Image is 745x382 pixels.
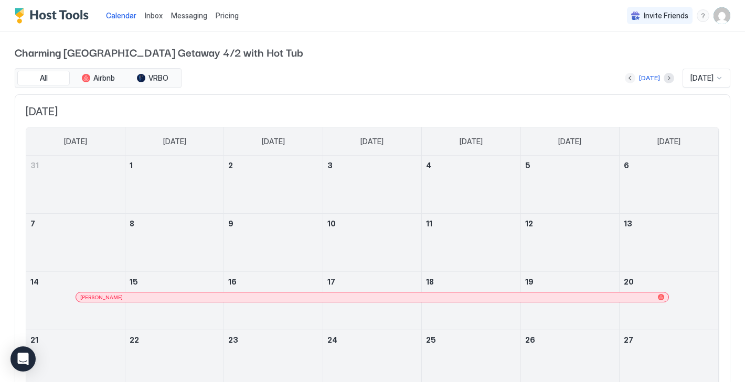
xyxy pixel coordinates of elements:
a: September 17, 2025 [323,272,421,291]
a: September 6, 2025 [620,156,718,175]
span: 18 [426,277,434,286]
a: September 20, 2025 [620,272,718,291]
span: 10 [327,219,336,228]
span: All [40,73,48,83]
td: September 1, 2025 [125,156,223,214]
a: August 31, 2025 [26,156,125,175]
span: [DATE] [64,137,87,146]
span: 2 [228,161,233,170]
td: September 11, 2025 [422,214,520,272]
span: 8 [130,219,134,228]
a: September 4, 2025 [422,156,520,175]
td: September 7, 2025 [26,214,125,272]
td: September 15, 2025 [125,272,223,330]
td: September 20, 2025 [620,272,718,330]
span: 11 [426,219,432,228]
span: Pricing [216,11,239,20]
a: Tuesday [251,127,295,156]
button: Airbnb [72,71,124,85]
td: September 17, 2025 [323,272,421,330]
td: September 6, 2025 [620,156,718,214]
div: tab-group [15,68,182,88]
span: Airbnb [93,73,115,83]
button: [DATE] [637,72,662,84]
span: Calendar [106,11,136,20]
a: Messaging [171,10,207,21]
td: September 9, 2025 [224,214,323,272]
span: 21 [30,335,38,344]
span: 27 [624,335,633,344]
span: Inbox [145,11,163,20]
span: 31 [30,161,39,170]
span: 12 [525,219,533,228]
a: September 3, 2025 [323,156,421,175]
div: menu [697,9,709,22]
span: 16 [228,277,237,286]
td: September 13, 2025 [620,214,718,272]
a: September 19, 2025 [521,272,619,291]
a: September 21, 2025 [26,330,125,350]
a: September 25, 2025 [422,330,520,350]
a: Thursday [449,127,493,156]
a: September 12, 2025 [521,214,619,233]
a: Host Tools Logo [15,8,93,24]
td: September 3, 2025 [323,156,421,214]
a: September 15, 2025 [125,272,223,291]
a: September 18, 2025 [422,272,520,291]
span: Invite Friends [644,11,688,20]
td: September 2, 2025 [224,156,323,214]
div: [DATE] [639,73,660,83]
button: All [17,71,70,85]
a: September 24, 2025 [323,330,421,350]
a: Wednesday [350,127,394,156]
a: September 7, 2025 [26,214,125,233]
td: September 12, 2025 [520,214,619,272]
span: 23 [228,335,238,344]
span: 5 [525,161,530,170]
span: 19 [525,277,534,286]
td: September 19, 2025 [520,272,619,330]
span: [PERSON_NAME] [80,294,123,301]
td: September 10, 2025 [323,214,421,272]
span: 26 [525,335,535,344]
div: Open Intercom Messenger [10,346,36,372]
span: 24 [327,335,337,344]
a: September 10, 2025 [323,214,421,233]
a: Sunday [54,127,98,156]
a: Friday [548,127,592,156]
td: September 16, 2025 [224,272,323,330]
a: Calendar [106,10,136,21]
a: September 26, 2025 [521,330,619,350]
span: [DATE] [163,137,186,146]
span: 17 [327,277,335,286]
span: [DATE] [460,137,483,146]
span: 25 [426,335,436,344]
a: September 8, 2025 [125,214,223,233]
a: September 27, 2025 [620,330,718,350]
span: Charming [GEOGRAPHIC_DATA] Getaway 4/2 with Hot Tub [15,44,730,60]
div: User profile [714,7,730,24]
a: September 5, 2025 [521,156,619,175]
a: September 22, 2025 [125,330,223,350]
span: [DATE] [657,137,680,146]
div: [PERSON_NAME] [80,294,664,301]
span: VRBO [148,73,168,83]
span: 20 [624,277,634,286]
span: 7 [30,219,35,228]
td: September 18, 2025 [422,272,520,330]
span: 9 [228,219,233,228]
span: 6 [624,161,629,170]
span: 15 [130,277,138,286]
a: September 1, 2025 [125,156,223,175]
a: September 2, 2025 [224,156,322,175]
a: September 9, 2025 [224,214,322,233]
td: September 5, 2025 [520,156,619,214]
a: September 11, 2025 [422,214,520,233]
a: Inbox [145,10,163,21]
a: Monday [153,127,197,156]
td: September 14, 2025 [26,272,125,330]
span: Messaging [171,11,207,20]
span: 14 [30,277,39,286]
td: August 31, 2025 [26,156,125,214]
